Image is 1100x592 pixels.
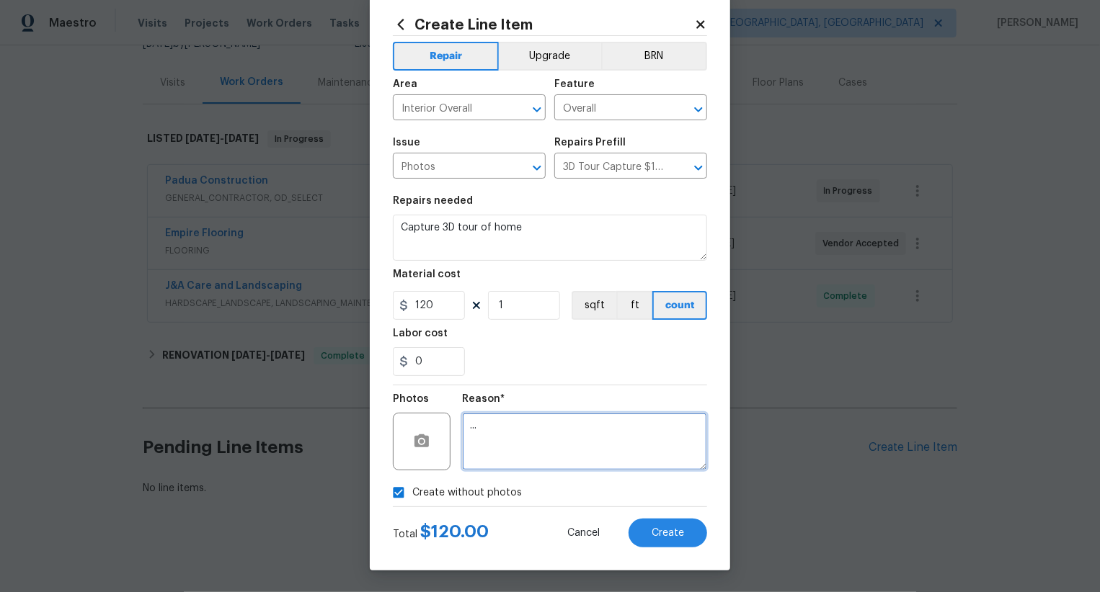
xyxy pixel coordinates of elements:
[527,158,547,178] button: Open
[688,158,709,178] button: Open
[629,519,707,547] button: Create
[412,485,522,501] span: Create without photos
[393,17,694,32] h2: Create Line Item
[420,523,489,540] span: $ 120.00
[527,99,547,120] button: Open
[601,42,707,71] button: BRN
[572,291,616,320] button: sqft
[544,519,623,547] button: Cancel
[554,79,595,89] h5: Feature
[462,413,707,470] textarea: ...
[393,79,417,89] h5: Area
[393,269,461,279] h5: Material cost
[652,528,684,539] span: Create
[462,394,505,404] h5: Reason*
[616,291,652,320] button: ft
[688,99,709,120] button: Open
[393,394,429,404] h5: Photos
[393,328,448,338] h5: Labor cost
[393,215,707,261] textarea: Capture 3D tour of home
[567,528,600,539] span: Cancel
[393,42,499,71] button: Repair
[554,138,626,148] h5: Repairs Prefill
[393,196,473,206] h5: Repairs needed
[652,291,707,320] button: count
[499,42,602,71] button: Upgrade
[393,524,489,542] div: Total
[393,138,420,148] h5: Issue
